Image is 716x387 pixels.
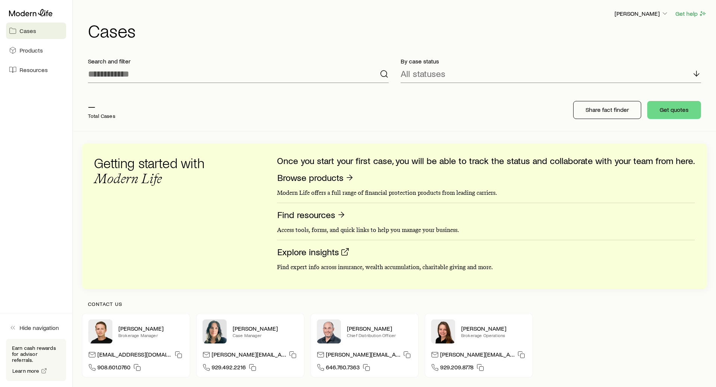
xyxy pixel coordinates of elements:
p: Brokerage Operations [461,332,527,338]
img: Dan Pierson [317,319,341,343]
p: Total Cases [88,113,115,119]
p: [PERSON_NAME] [233,325,298,332]
a: Products [6,42,66,59]
a: Cases [6,23,66,39]
span: Learn more [12,368,39,373]
p: [PERSON_NAME][EMAIL_ADDRESS][DOMAIN_NAME] [440,351,515,361]
p: Find expert info across insurance, wealth accumulation, charitable giving and more. [277,264,695,271]
p: — [88,101,115,111]
button: [PERSON_NAME] [614,9,669,18]
a: Resources [6,62,66,78]
p: By case status [401,57,701,65]
p: All statuses [401,68,445,79]
p: [PERSON_NAME] [347,325,412,332]
p: Once you start your first case, you will be able to track the status and collaborate with your te... [277,155,695,166]
span: Products [20,47,43,54]
p: Search and filter [88,57,389,65]
img: Lisette Vega [203,319,227,343]
button: Share fact finder [573,101,641,119]
p: Access tools, forms, and quick links to help you manage your business. [277,226,695,234]
p: [PERSON_NAME][EMAIL_ADDRESS][DOMAIN_NAME] [212,351,286,361]
div: Earn cash rewards for advisor referrals.Learn more [6,339,66,381]
span: Cases [20,27,36,35]
p: Contact us [88,301,701,307]
p: [PERSON_NAME] [118,325,184,332]
span: 929.209.8778 [440,363,474,373]
p: Brokerage Manager [118,332,184,338]
button: Get quotes [647,101,701,119]
span: 929.492.2216 [212,363,246,373]
p: Share fact finder [586,106,629,113]
h3: Getting started with [94,155,214,186]
a: Explore insights [277,246,350,258]
p: [EMAIL_ADDRESS][DOMAIN_NAME] [97,351,172,361]
p: [PERSON_NAME] [461,325,527,332]
p: Earn cash rewards for advisor referrals. [12,345,60,363]
img: Ellen Wall [431,319,455,343]
span: Hide navigation [20,324,59,331]
button: Hide navigation [6,319,66,336]
img: Rich Loeffler [88,319,112,343]
p: [PERSON_NAME][EMAIL_ADDRESS][DOMAIN_NAME] [326,351,400,361]
p: Modern Life offers a full range of financial protection products from leading carriers. [277,189,695,197]
h1: Cases [88,21,707,39]
p: Chief Distribution Officer [347,332,412,338]
span: 646.760.7363 [326,363,360,373]
span: Modern Life [94,170,162,187]
a: Find resources [277,209,346,221]
span: Resources [20,66,48,74]
a: Browse products [277,172,354,184]
span: 908.601.0760 [97,363,130,373]
p: Case Manager [233,332,298,338]
button: Get help [675,9,707,18]
p: [PERSON_NAME] [615,10,669,17]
